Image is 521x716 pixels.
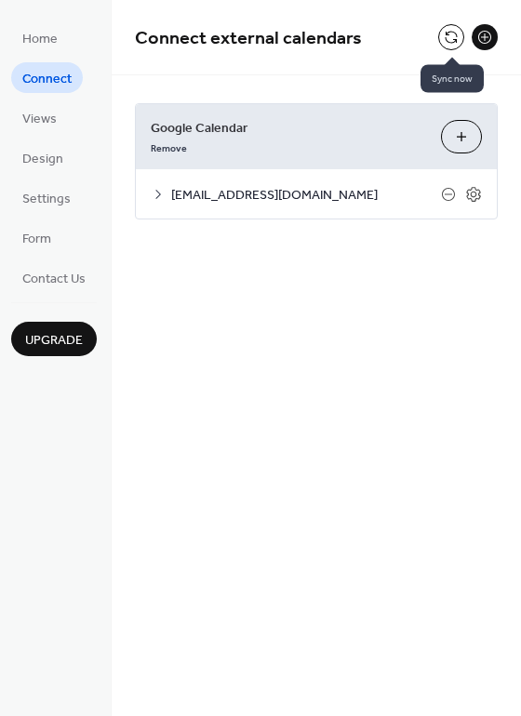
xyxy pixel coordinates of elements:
a: Views [11,102,68,133]
span: Google Calendar [151,119,426,139]
a: Home [11,22,69,53]
span: Connect [22,70,72,89]
span: Connect external calendars [135,20,362,57]
span: [EMAIL_ADDRESS][DOMAIN_NAME] [171,186,441,206]
a: Form [11,222,62,253]
button: Upgrade [11,322,97,356]
a: Contact Us [11,262,97,293]
a: Design [11,142,74,173]
span: Form [22,230,51,249]
span: Contact Us [22,270,86,289]
a: Settings [11,182,82,213]
span: Upgrade [25,331,83,351]
span: Sync now [421,65,484,93]
a: Connect [11,62,83,93]
span: Settings [22,190,71,209]
span: Design [22,150,63,169]
span: Remove [151,142,187,155]
span: Home [22,30,58,49]
span: Views [22,110,57,129]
